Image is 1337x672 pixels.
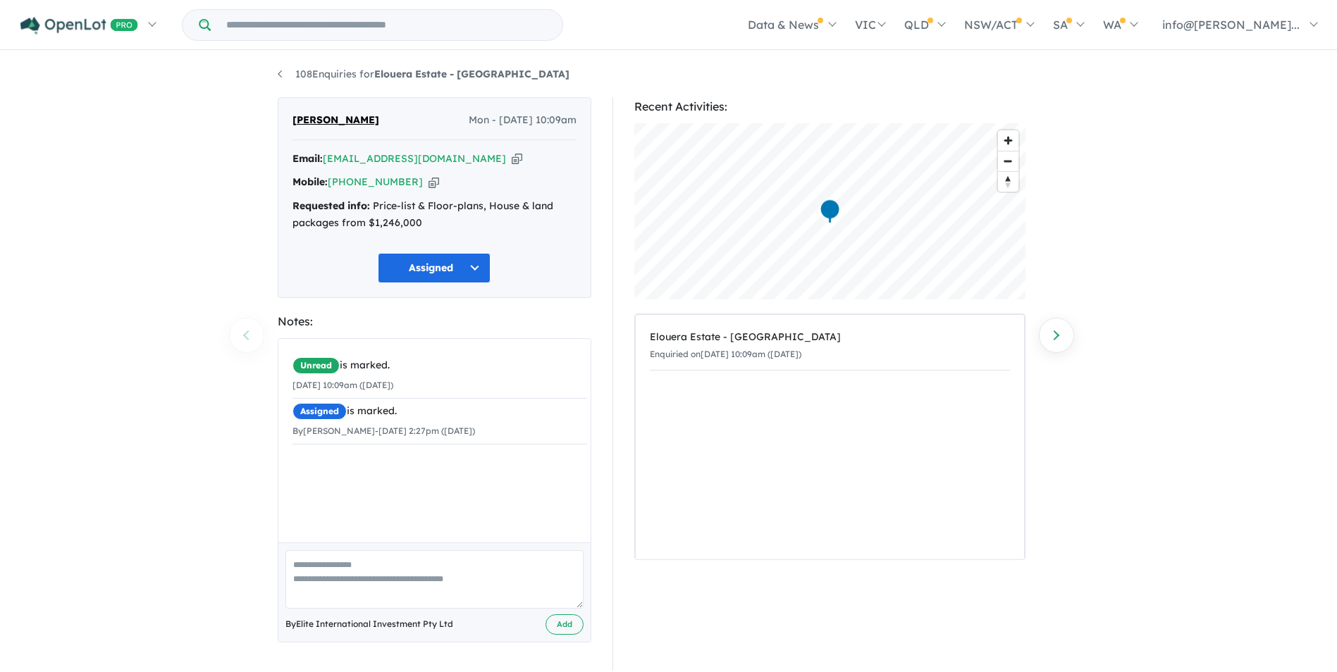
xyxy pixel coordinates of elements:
span: By Elite International Investment Pty Ltd [285,617,453,631]
nav: breadcrumb [278,66,1060,83]
span: Mon - [DATE] 10:09am [469,112,577,129]
div: Notes: [278,312,591,331]
strong: Email: [292,152,323,165]
div: is marked. [292,357,587,374]
button: Copy [429,175,439,189]
strong: Mobile: [292,175,328,188]
small: [DATE] 10:09am ([DATE]) [292,380,393,390]
span: info@[PERSON_NAME]... [1162,18,1300,32]
input: Try estate name, suburb, builder or developer [214,10,560,40]
canvas: Map [634,123,1025,299]
span: Assigned [292,403,347,420]
small: By [PERSON_NAME] - [DATE] 2:27pm ([DATE]) [292,425,475,436]
div: Elouera Estate - [GEOGRAPHIC_DATA] [650,329,1010,346]
div: Map marker [819,199,840,225]
small: Enquiried on [DATE] 10:09am ([DATE]) [650,349,801,359]
div: Recent Activities: [634,97,1025,116]
div: is marked. [292,403,587,420]
strong: Requested info: [292,199,370,212]
button: Reset bearing to north [998,171,1018,192]
button: Assigned [378,253,491,283]
div: Price-list & Floor-plans, House & land packages from $1,246,000 [292,198,577,232]
span: Unread [292,357,340,374]
a: [PHONE_NUMBER] [328,175,423,188]
button: Zoom in [998,130,1018,151]
img: Openlot PRO Logo White [20,17,138,35]
strong: Elouera Estate - [GEOGRAPHIC_DATA] [374,68,569,80]
span: [PERSON_NAME] [292,112,379,129]
button: Add [546,614,584,635]
a: 108Enquiries forElouera Estate - [GEOGRAPHIC_DATA] [278,68,569,80]
button: Zoom out [998,151,1018,171]
a: Elouera Estate - [GEOGRAPHIC_DATA]Enquiried on[DATE] 10:09am ([DATE]) [650,322,1010,371]
span: Reset bearing to north [998,172,1018,192]
button: Copy [512,151,522,166]
a: [EMAIL_ADDRESS][DOMAIN_NAME] [323,152,506,165]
